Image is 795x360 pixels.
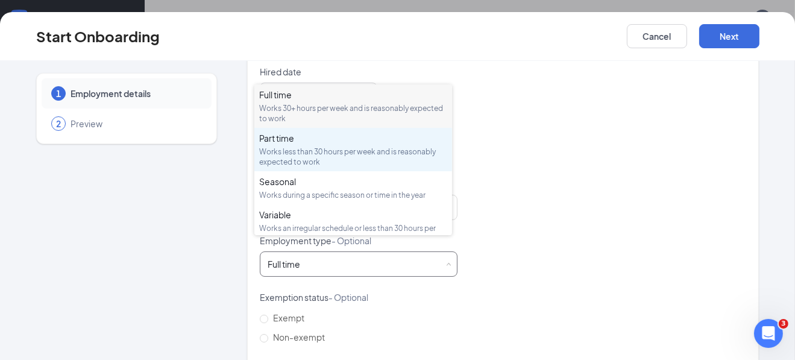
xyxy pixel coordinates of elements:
[328,292,368,303] span: - Optional
[56,87,61,99] span: 1
[332,235,371,246] span: - Optional
[259,103,447,124] div: Works 30+ hours per week and is reasonably expected to work
[627,24,687,48] button: Cancel
[259,223,447,244] div: Works an irregular schedule or less than 30 hours per week
[71,118,200,130] span: Preview
[259,132,447,144] div: Part time
[260,235,457,247] p: Employment type
[268,332,330,343] span: Non-exempt
[259,209,447,221] div: Variable
[268,258,300,270] div: Full time
[36,26,160,46] h3: Start Onboarding
[71,87,200,99] span: Employment details
[779,319,788,329] span: 3
[259,147,447,167] div: Works less than 30 hours per week and is reasonably expected to work
[260,66,457,78] p: Hired date
[260,291,457,303] p: Exemption status
[259,190,447,200] div: Works during a specific season or time in the year
[754,319,783,348] iframe: Intercom live chat
[268,258,309,270] div: [object Object]
[259,89,447,101] div: Full time
[56,118,61,130] span: 2
[259,175,447,188] div: Seasonal
[268,312,309,323] span: Exempt
[699,24,759,48] button: Next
